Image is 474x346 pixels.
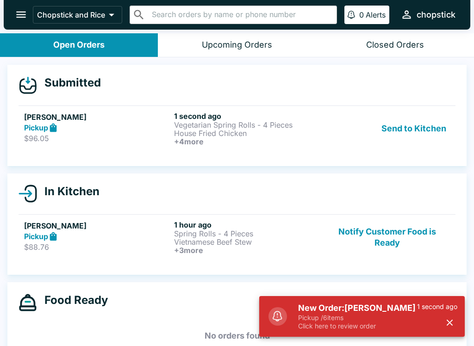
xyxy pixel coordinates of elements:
[174,229,320,238] p: Spring Rolls - 4 Pieces
[417,9,455,20] div: chopstick
[19,214,455,260] a: [PERSON_NAME]Pickup$88.761 hour agoSpring Rolls - 4 PiecesVietnamese Beef Stew+3moreNotify Custom...
[33,6,122,24] button: Chopstick and Rice
[37,76,101,90] h4: Submitted
[149,8,333,21] input: Search orders by name or phone number
[298,314,417,322] p: Pickup / 6 items
[366,10,386,19] p: Alerts
[174,129,320,137] p: House Fried Chicken
[324,220,450,254] button: Notify Customer Food is Ready
[24,232,48,241] strong: Pickup
[37,293,108,307] h4: Food Ready
[37,10,105,19] p: Chopstick and Rice
[24,134,170,143] p: $96.05
[174,220,320,229] h6: 1 hour ago
[298,303,417,314] h5: New Order: [PERSON_NAME]
[359,10,364,19] p: 0
[378,111,450,146] button: Send to Kitchen
[174,121,320,129] p: Vegetarian Spring Rolls - 4 Pieces
[53,40,105,50] div: Open Orders
[9,3,33,26] button: open drawer
[174,111,320,121] h6: 1 second ago
[24,123,48,132] strong: Pickup
[397,5,459,25] button: chopstick
[174,238,320,246] p: Vietnamese Beef Stew
[366,40,424,50] div: Closed Orders
[174,137,320,146] h6: + 4 more
[174,246,320,254] h6: + 3 more
[24,111,170,123] h5: [PERSON_NAME]
[19,105,455,151] a: [PERSON_NAME]Pickup$96.051 second agoVegetarian Spring Rolls - 4 PiecesHouse Fried Chicken+4moreS...
[24,242,170,252] p: $88.76
[417,303,457,311] p: 1 second ago
[37,185,100,198] h4: In Kitchen
[298,322,417,330] p: Click here to review order
[202,40,272,50] div: Upcoming Orders
[24,220,170,231] h5: [PERSON_NAME]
